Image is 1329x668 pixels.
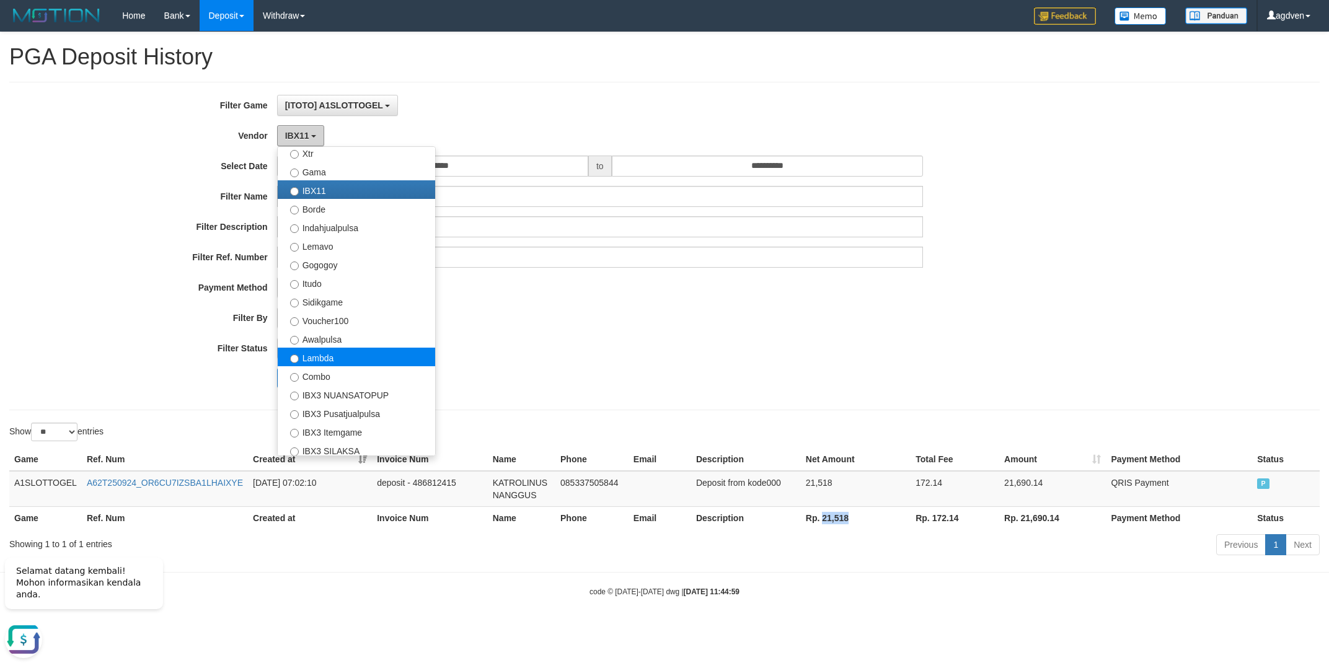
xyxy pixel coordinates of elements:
input: Awalpulsa [290,336,299,345]
th: Payment Method [1106,448,1252,471]
label: Gogogoy [278,255,435,273]
th: Game [9,506,82,529]
img: MOTION_logo.png [9,6,104,25]
h1: PGA Deposit History [9,45,1320,69]
th: Description [691,448,801,471]
input: IBX3 Itemgame [290,429,299,437]
a: Previous [1216,534,1266,555]
label: IBX3 Pusatjualpulsa [278,403,435,422]
label: Lambda [278,348,435,366]
label: Combo [278,366,435,385]
label: IBX3 Itemgame [278,422,435,441]
td: Deposit from kode000 [691,471,801,507]
input: IBX3 SILAKSA [290,447,299,456]
span: Selamat datang kembali! Mohon informasikan kendala anda. [16,19,141,53]
input: Voucher100 [290,317,299,326]
label: Awalpulsa [278,329,435,348]
th: Description [691,506,801,529]
input: Combo [290,373,299,382]
a: Next [1286,534,1320,555]
th: Amount: activate to sort column ascending [999,448,1106,471]
span: [ITOTO] A1SLOTTOGEL [285,100,383,110]
label: Voucher100 [278,310,435,329]
input: Gama [290,169,299,177]
label: Indahjualpulsa [278,218,435,236]
select: Showentries [31,423,77,441]
th: Ref. Num [82,448,248,471]
th: Status [1252,506,1320,529]
th: Name [488,448,555,471]
td: KATROLINUS NANGGUS [488,471,555,507]
span: IBX11 [285,131,309,141]
td: 085337505844 [555,471,629,507]
th: Invoice Num [372,448,488,471]
input: Lambda [290,354,299,363]
a: 1 [1265,534,1286,555]
label: IBX3 SILAKSA [278,441,435,459]
input: Itudo [290,280,299,289]
td: 21,690.14 [999,471,1106,507]
div: Showing 1 to 1 of 1 entries [9,533,544,550]
label: Sidikgame [278,292,435,310]
label: IBX11 [278,180,435,199]
td: [DATE] 07:02:10 [248,471,372,507]
label: IBX3 NUANSATOPUP [278,385,435,403]
th: Status [1252,448,1320,471]
input: Indahjualpulsa [290,224,299,233]
span: PAID [1257,478,1269,489]
th: Phone [555,448,629,471]
th: Created at [248,506,372,529]
a: A62T250924_OR6CU7IZSBA1LHAIXYE [87,478,243,488]
th: Email [629,506,691,529]
label: Borde [278,199,435,218]
input: IBX3 NUANSATOPUP [290,392,299,400]
strong: [DATE] 11:44:59 [684,587,740,596]
input: Gogogoy [290,261,299,270]
th: Rp. 21,518 [801,506,911,529]
th: Phone [555,506,629,529]
label: Gama [278,162,435,180]
th: Payment Method [1106,506,1252,529]
td: A1SLOTTOGEL [9,471,82,507]
input: Borde [290,206,299,214]
input: Lemavo [290,243,299,252]
th: Rp. 21,690.14 [999,506,1106,529]
th: Invoice Num [372,506,488,529]
button: IBX11 [277,125,325,146]
label: Show entries [9,423,104,441]
img: panduan.png [1185,7,1247,24]
th: Rp. 172.14 [911,506,999,529]
label: Itudo [278,273,435,292]
th: Name [488,506,555,529]
button: Open LiveChat chat widget [5,74,42,112]
th: Email [629,448,691,471]
button: [ITOTO] A1SLOTTOGEL [277,95,399,116]
input: Sidikgame [290,299,299,307]
label: Lemavo [278,236,435,255]
td: 21,518 [801,471,911,507]
td: QRIS Payment [1106,471,1252,507]
img: Feedback.jpg [1034,7,1096,25]
th: Game [9,448,82,471]
th: Net Amount [801,448,911,471]
th: Ref. Num [82,506,248,529]
span: to [588,156,612,177]
td: deposit - 486812415 [372,471,488,507]
img: Button%20Memo.svg [1115,7,1167,25]
input: Xtr [290,150,299,159]
td: 172.14 [911,471,999,507]
th: Total Fee [911,448,999,471]
input: IBX11 [290,187,299,196]
th: Created at: activate to sort column ascending [248,448,372,471]
small: code © [DATE]-[DATE] dwg | [589,587,740,596]
label: Xtr [278,143,435,162]
input: IBX3 Pusatjualpulsa [290,410,299,419]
